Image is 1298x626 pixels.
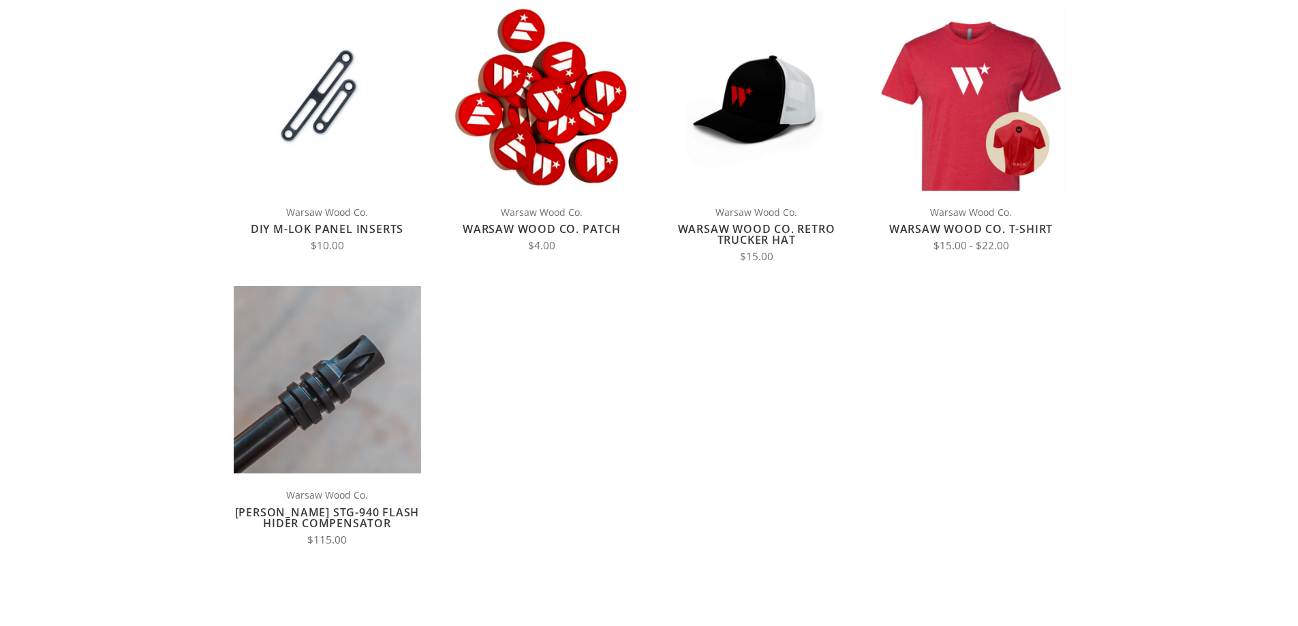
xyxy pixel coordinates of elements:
a: Warsaw Wood Co. Patch [463,221,621,236]
span: $15.00 [740,249,773,264]
span: Warsaw Wood Co. [448,204,636,220]
span: $10.00 [311,238,344,253]
a: Warsaw Wood Co. T-Shirt [889,221,1053,236]
img: DIY M-LOK Panel Inserts [234,3,421,191]
span: $4.00 [528,238,555,253]
span: Warsaw Wood Co. [234,204,421,220]
span: Warsaw Wood Co. [663,204,850,220]
span: Warsaw Wood Co. [234,487,421,503]
span: Warsaw Wood Co. [878,204,1065,220]
img: Warsaw Wood Co. T-Shirt [878,3,1065,191]
span: $115.00 [307,533,347,547]
img: Warsaw Wood Co. Patch [448,3,636,191]
a: Warsaw Wood Co. Retro Trucker Hat [678,221,835,247]
img: Warsaw Wood Co. Retro Trucker Hat [663,3,850,191]
span: $15.00 - $22.00 [933,238,1009,253]
a: DIY M-LOK Panel Inserts [251,221,403,236]
img: Wieger STG-940 Flash Hider Compensator [234,286,421,473]
a: [PERSON_NAME] STG-940 Flash Hider Compensator [235,505,420,531]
